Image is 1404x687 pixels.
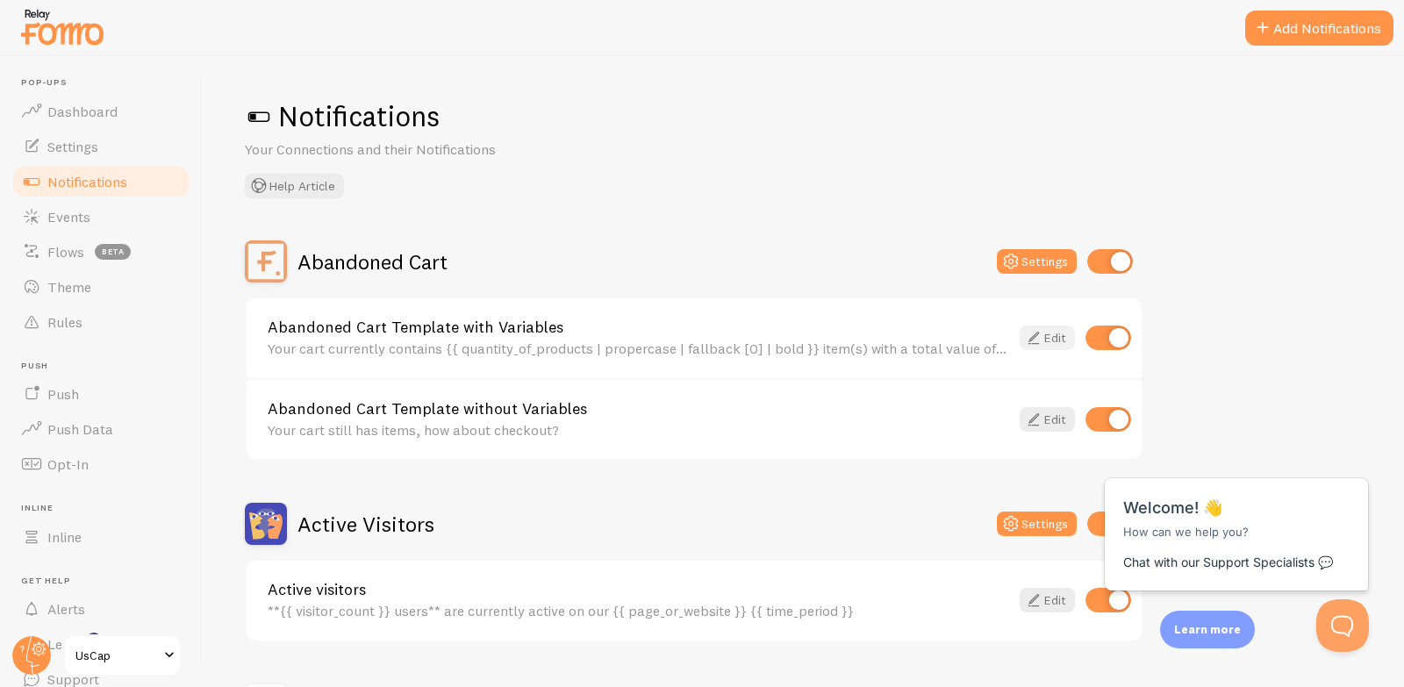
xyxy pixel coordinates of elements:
a: Inline [11,519,191,555]
iframe: Help Scout Beacon - Messages and Notifications [1096,434,1379,599]
svg: <p>Watch New Feature Tutorials!</p> [86,633,102,648]
span: Get Help [21,576,191,587]
a: Settings [11,129,191,164]
p: Your Connections and their Notifications [245,140,666,160]
button: Settings [997,249,1077,274]
a: Flows beta [11,234,191,269]
h2: Abandoned Cart [297,248,448,276]
span: Theme [47,278,91,296]
span: Push [47,385,79,403]
span: Push [21,361,191,372]
div: Your cart currently contains {{ quantity_of_products | propercase | fallback [0] | bold }} item(s... [268,340,1009,356]
span: Rules [47,313,82,331]
img: fomo-relay-logo-orange.svg [18,4,106,49]
span: Notifications [47,173,127,190]
span: Inline [21,503,191,514]
span: Events [47,208,90,225]
a: Theme [11,269,191,304]
a: Dashboard [11,94,191,129]
a: Edit [1020,326,1075,350]
span: UsCap [75,645,159,666]
a: Abandoned Cart Template without Variables [268,401,1009,417]
span: Pop-ups [21,77,191,89]
img: Abandoned Cart [245,240,287,283]
div: Learn more [1160,611,1255,648]
a: Push Data [11,411,191,447]
a: Opt-In [11,447,191,482]
a: Notifications [11,164,191,199]
a: Edit [1020,588,1075,612]
h1: Notifications [245,98,1362,134]
span: Settings [47,138,98,155]
h2: Active Visitors [297,511,434,538]
a: UsCap [63,634,182,676]
div: Your cart still has items, how about checkout? [268,422,1009,438]
span: Learn [47,635,83,653]
img: Active Visitors [245,503,287,545]
span: Alerts [47,600,85,618]
a: Events [11,199,191,234]
button: Help Article [245,174,344,198]
a: Alerts [11,591,191,626]
span: Flows [47,243,84,261]
a: Push [11,376,191,411]
a: Learn [11,626,191,662]
span: beta [95,244,131,260]
a: Rules [11,304,191,340]
span: Opt-In [47,455,89,473]
a: Abandoned Cart Template with Variables [268,319,1009,335]
p: Learn more [1174,621,1241,638]
span: Inline [47,528,82,546]
iframe: Help Scout Beacon - Open [1316,599,1369,652]
button: Settings [997,512,1077,536]
span: Push Data [47,420,113,438]
a: Edit [1020,407,1075,432]
span: Dashboard [47,103,118,120]
div: **{{ visitor_count }} users** are currently active on our {{ page_or_website }} {{ time_period }} [268,603,1009,619]
a: Active visitors [268,582,1009,598]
